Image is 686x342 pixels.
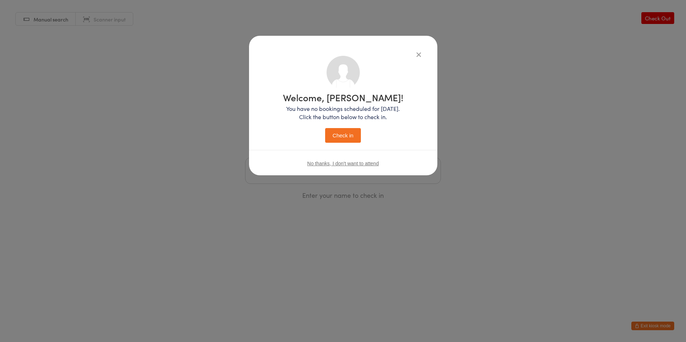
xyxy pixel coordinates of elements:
p: You have no bookings scheduled for [DATE]. Click the button below to check in. [283,104,403,121]
button: No thanks, I don't want to attend [307,161,379,166]
img: no_photo.png [327,56,360,89]
button: Check in [325,128,361,143]
h1: Welcome, [PERSON_NAME]! [283,93,403,102]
